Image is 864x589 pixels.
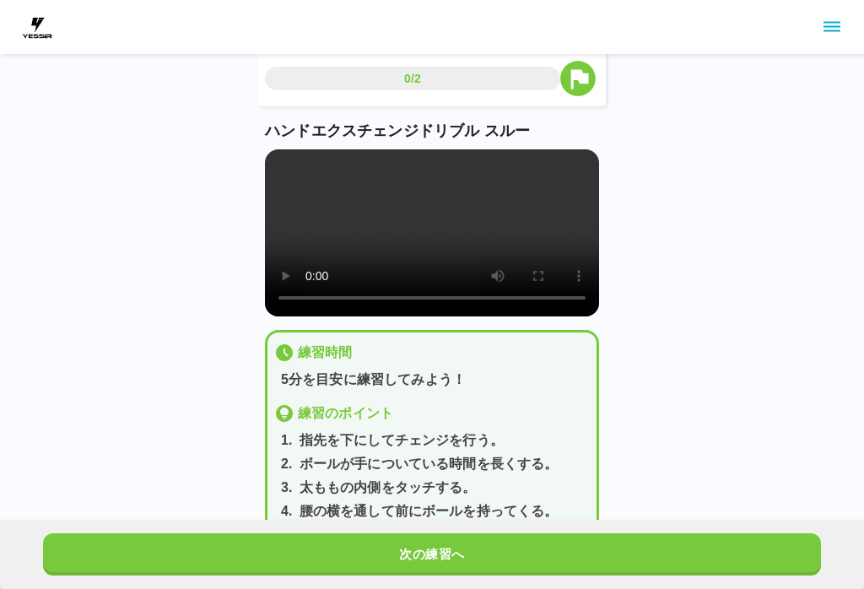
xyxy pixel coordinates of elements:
p: 0/2 [404,70,421,87]
p: 指先を下にしてチェンジを行う。 [300,430,504,451]
button: 次の練習へ [43,533,821,575]
p: 練習のポイント [298,403,393,424]
p: 3 . [281,478,293,498]
p: ボールが手についている時間を長くする。 [300,454,559,474]
button: sidemenu [818,13,846,41]
img: dummy [20,10,54,44]
p: 太ももの内側をタッチする。 [300,478,477,498]
p: ハンドエクスチェンジドリブル スルー [265,120,599,143]
p: 1 . [281,430,293,451]
p: 腰の横を通して前にボールを持ってくる。 [300,501,559,521]
p: 練習時間 [298,343,353,363]
p: 2 . [281,454,293,474]
p: 4 . [281,501,293,521]
p: 5分を目安に練習してみよう！ [281,370,590,390]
